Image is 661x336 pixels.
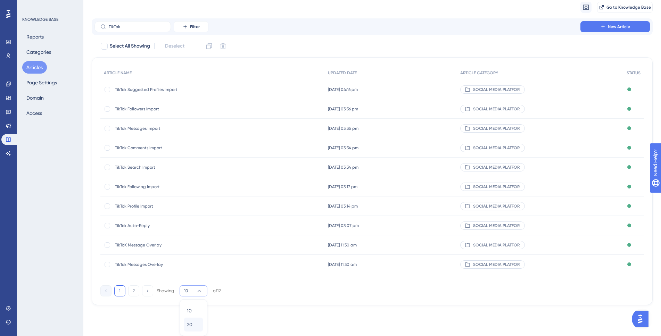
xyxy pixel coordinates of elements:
span: SOCIAL MEDIA PLATFOR [473,223,520,228]
button: Reports [22,31,48,43]
input: Search [109,24,165,29]
span: TikTok Followers Import [115,106,226,112]
button: Page Settings [22,76,61,89]
div: KNOWLEDGE BASE [22,17,58,22]
button: New Article [580,21,650,32]
span: SOCIAL MEDIA PLATFOR [473,145,520,151]
span: TikTok Search Import [115,165,226,170]
span: ARTICLE NAME [104,70,132,76]
button: 10 [180,285,207,296]
span: ARTICLE CATEGORY [460,70,498,76]
span: STATUS [627,70,641,76]
button: Categories [22,46,55,58]
span: SOCIAL MEDIA PLATFOR [473,203,520,209]
span: SOCIAL MEDIA PLATFOR [473,106,520,112]
span: 20 [187,320,192,329]
span: [DATE] 03:35 pm [328,126,358,131]
button: 20 [184,318,203,331]
span: TikTok Auto-Reply [115,223,226,228]
button: 10 [184,304,203,318]
button: Filter [174,21,208,32]
button: Domain [22,92,48,104]
div: Showing [157,288,174,294]
span: 10 [184,288,188,294]
span: [DATE] 04:16 pm [328,87,358,92]
button: 2 [128,285,139,296]
iframe: UserGuiding AI Assistant Launcher [632,309,653,329]
div: of 12 [213,288,221,294]
span: SOCIAL MEDIA PLATFOR [473,165,520,170]
span: TikToK Message Overlay [115,242,226,248]
span: SOCIAL MEDIA PLATFOR [473,87,520,92]
span: [DATE] 03:34 pm [328,165,358,170]
button: Deselect [159,40,191,52]
button: Access [22,107,46,119]
span: Select All Showing [110,42,150,50]
span: Filter [190,24,200,30]
span: Deselect [165,42,184,50]
button: Go to Knowledge Base [597,2,653,13]
span: SOCIAL MEDIA PLATFOR [473,184,520,190]
span: [DATE] 11:30 am [328,242,357,248]
span: Need Help? [16,2,43,10]
span: [DATE] 03:14 pm [328,203,358,209]
span: [DATE] 03:07 pm [328,223,359,228]
span: SOCIAL MEDIA PLATFOR [473,242,520,248]
span: Go to Knowledge Base [606,5,651,10]
button: Articles [22,61,47,74]
span: SOCIAL MEDIA PLATFOR [473,262,520,267]
span: TikTok Comments Import [115,145,226,151]
span: [DATE] 11:30 am [328,262,357,267]
span: SOCIAL MEDIA PLATFOR [473,126,520,131]
span: TikTok Suggested Profiles Import [115,87,226,92]
span: TikTok Following Import [115,184,226,190]
span: TikTok Messages Import [115,126,226,131]
span: 10 [187,306,192,315]
span: [DATE] 03:34 pm [328,145,358,151]
button: 1 [114,285,125,296]
span: [DATE] 03:36 pm [328,106,358,112]
span: UPDATED DATE [328,70,357,76]
span: [DATE] 03:17 pm [328,184,357,190]
span: TikTok Profile Import [115,203,226,209]
span: TikTok Messages Overlay [115,262,226,267]
span: New Article [608,24,630,30]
